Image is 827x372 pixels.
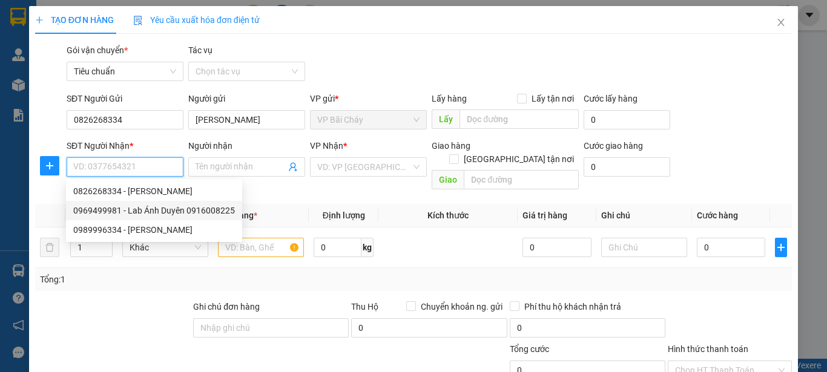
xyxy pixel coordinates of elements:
[66,220,242,240] div: 0989996334 - C Hương
[584,94,638,103] label: Cước lấy hàng
[73,204,235,217] div: 0969499981 - Lab Ánh Duyên 0916008225
[133,16,143,25] img: icon
[218,238,304,257] input: VD: Bàn, Ghế
[188,45,213,55] label: Tác vụ
[310,141,343,151] span: VP Nhận
[601,238,687,257] input: Ghi Chú
[460,109,579,129] input: Dọc đường
[73,184,235,198] div: 0826268334 - [PERSON_NAME]
[351,302,378,312] span: Thu Hộ
[10,46,126,67] strong: 024 3236 3236 -
[519,300,626,313] span: Phí thu hộ khách nhận trả
[432,141,470,151] span: Giao hàng
[133,15,260,25] span: Yêu cầu xuất hóa đơn điện tử
[66,201,242,220] div: 0969499981 - Lab Ánh Duyên 0916008225
[35,15,114,25] span: TẠO ĐƠN HÀNG
[35,16,44,24] span: plus
[361,238,374,257] span: kg
[764,6,798,40] button: Close
[776,243,786,252] span: plus
[40,156,59,175] button: plus
[188,92,305,105] div: Người gửi
[584,110,670,129] input: Cước lấy hàng
[776,18,786,27] span: close
[317,111,420,129] span: VP Bãi Cháy
[67,45,128,55] span: Gói vận chuyển
[432,94,467,103] span: Lấy hàng
[66,181,242,201] div: 0826268334 - Anh Sáng
[775,238,787,257] button: plus
[193,318,349,338] input: Ghi chú đơn hàng
[74,62,176,80] span: Tiêu chuẩn
[67,92,183,105] div: SĐT Người Gửi
[432,170,464,189] span: Giao
[522,238,591,257] input: 0
[596,204,692,227] th: Ghi chú
[416,300,507,313] span: Chuyển khoản ng. gửi
[310,92,427,105] div: VP gửi
[17,6,118,32] strong: Công ty TNHH Phúc Xuyên
[67,139,183,152] div: SĐT Người Nhận
[584,141,643,151] label: Cước giao hàng
[510,344,549,354] span: Tổng cước
[193,302,260,312] label: Ghi chú đơn hàng
[464,170,579,189] input: Dọc đường
[15,81,120,113] span: Gửi hàng Hạ Long: Hotline:
[130,238,201,256] span: Khác
[41,161,59,171] span: plus
[522,210,567,220] span: Giá trị hàng
[323,210,365,220] span: Định lượng
[432,109,460,129] span: Lấy
[188,139,305,152] div: Người nhận
[459,152,579,166] span: [GEOGRAPHIC_DATA] tận nơi
[427,210,469,220] span: Kích thước
[527,92,579,105] span: Lấy tận nơi
[288,162,298,172] span: user-add
[584,157,670,177] input: Cước giao hàng
[30,57,125,78] strong: 0888 827 827 - 0848 827 827
[40,273,320,286] div: Tổng: 1
[10,35,126,78] span: Gửi hàng [GEOGRAPHIC_DATA]: Hotline:
[40,238,59,257] button: delete
[668,344,748,354] label: Hình thức thanh toán
[697,210,738,220] span: Cước hàng
[73,223,235,237] div: 0989996334 - [PERSON_NAME]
